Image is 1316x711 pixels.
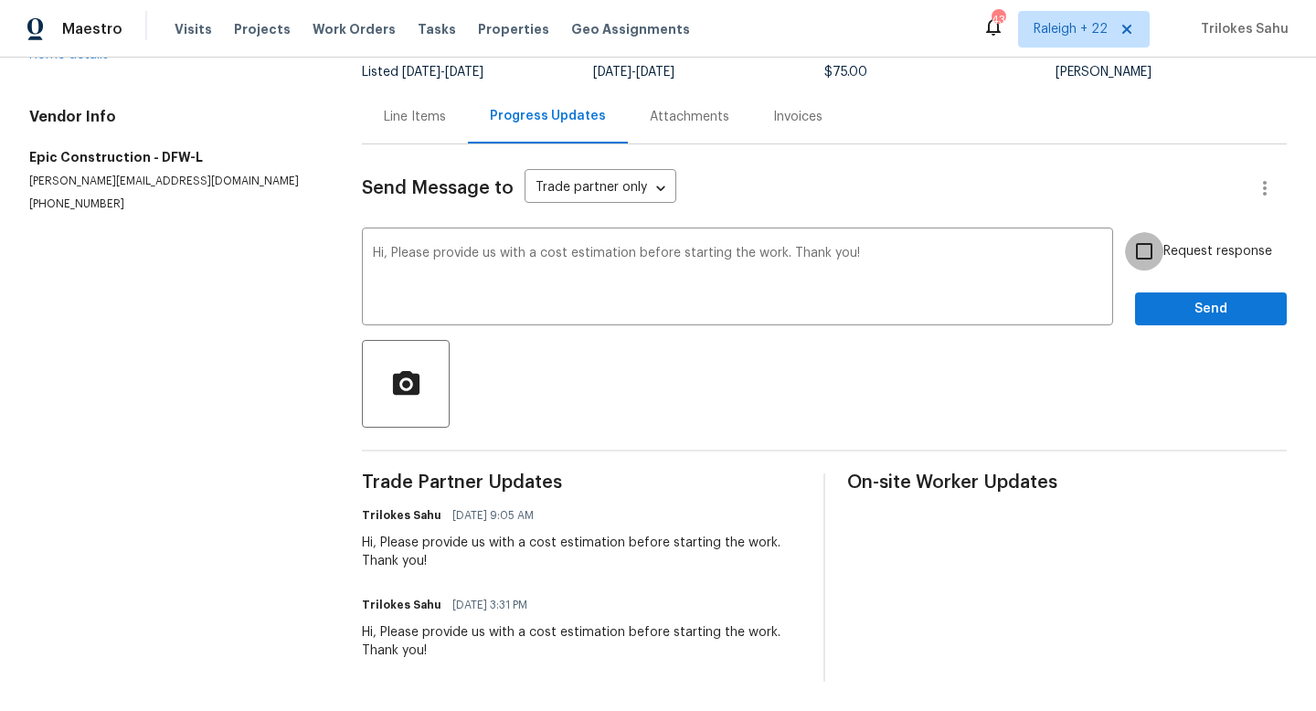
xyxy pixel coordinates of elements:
textarea: Hi, Please provide us with a cost estimation before starting the work. Thank you! [373,247,1102,311]
span: [DATE] [402,66,440,79]
span: - [402,66,483,79]
span: Trade Partner Updates [362,473,801,492]
span: Send Message to [362,179,514,197]
span: Listed [362,66,483,79]
span: Properties [478,20,549,38]
span: [DATE] [593,66,631,79]
h6: Trilokes Sahu [362,596,441,614]
span: Visits [175,20,212,38]
span: [DATE] [445,66,483,79]
h4: Vendor Info [29,108,318,126]
div: Line Items [384,108,446,126]
span: $75.00 [824,66,867,79]
button: Send [1135,292,1287,326]
div: Hi, Please provide us with a cost estimation before starting the work. Thank you! [362,623,801,660]
span: - [593,66,674,79]
span: On-site Worker Updates [847,473,1287,492]
p: [PHONE_NUMBER] [29,196,318,212]
span: Send [1150,298,1272,321]
p: [PERSON_NAME][EMAIL_ADDRESS][DOMAIN_NAME] [29,174,318,189]
span: [DATE] 3:31 PM [452,596,527,614]
div: Trade partner only [525,174,676,204]
div: Invoices [773,108,822,126]
span: Geo Assignments [571,20,690,38]
span: Trilokes Sahu [1194,20,1289,38]
div: Hi, Please provide us with a cost estimation before starting the work. Thank you! [362,534,801,570]
div: 435 [992,11,1004,29]
h6: Trilokes Sahu [362,506,441,525]
span: Raleigh + 22 [1034,20,1108,38]
h5: Epic Construction - DFW-L [29,148,318,166]
span: Tasks [418,23,456,36]
span: [DATE] [636,66,674,79]
span: [DATE] 9:05 AM [452,506,534,525]
span: Maestro [62,20,122,38]
div: Progress Updates [490,107,606,125]
div: Attachments [650,108,729,126]
span: Projects [234,20,291,38]
span: Request response [1163,242,1272,261]
div: [PERSON_NAME] [1056,66,1287,79]
span: Work Orders [313,20,396,38]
